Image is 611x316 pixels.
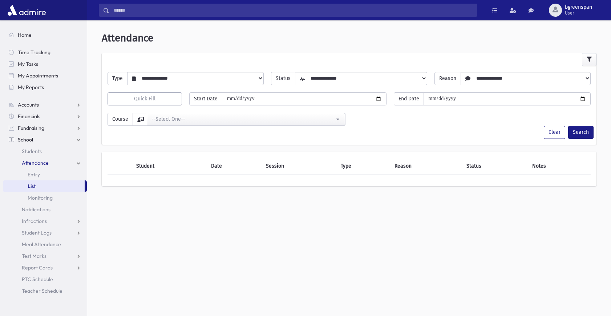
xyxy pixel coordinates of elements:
[109,4,477,17] input: Search
[18,72,58,79] span: My Appointments
[3,145,87,157] a: Students
[390,158,462,175] th: Reason
[3,180,85,192] a: List
[22,241,61,248] span: Meal Attendance
[3,239,87,250] a: Meal Attendance
[3,122,87,134] a: Fundraising
[22,253,46,259] span: Test Marks
[3,273,87,285] a: PTC Schedule
[22,218,47,224] span: Infractions
[462,158,528,175] th: Status
[108,113,133,126] span: Course
[132,158,207,175] th: Student
[22,148,42,155] span: Students
[565,4,592,10] span: bgreenspan
[3,192,87,204] a: Monitoring
[271,72,295,85] span: Status
[6,3,48,17] img: AdmirePro
[108,72,128,85] span: Type
[22,276,53,283] span: PTC Schedule
[28,183,36,189] span: List
[3,227,87,239] a: Student Logs
[18,49,50,56] span: Time Tracking
[568,126,594,139] button: Search
[3,111,87,122] a: Financials
[3,250,87,262] a: Test Marks
[18,113,40,120] span: Financials
[22,160,49,166] span: Attendance
[3,134,87,145] a: School
[3,204,87,215] a: Notifications
[147,113,345,126] button: --Select One--
[262,158,336,175] th: Session
[3,157,87,169] a: Attendance
[134,96,155,102] span: Quick Fill
[151,115,335,123] div: --Select One--
[22,288,62,294] span: Teacher Schedule
[3,285,87,297] a: Teacher Schedule
[28,195,53,201] span: Monitoring
[3,169,87,180] a: Entry
[3,215,87,227] a: Infractions
[102,32,153,44] span: Attendance
[18,101,39,108] span: Accounts
[18,136,33,143] span: School
[565,10,592,16] span: User
[108,92,182,105] button: Quick Fill
[18,84,44,91] span: My Reports
[3,262,87,273] a: Report Cards
[28,171,40,178] span: Entry
[3,29,87,41] a: Home
[528,158,591,175] th: Notes
[394,92,424,105] span: End Date
[18,125,44,131] span: Fundraising
[18,61,38,67] span: My Tasks
[3,47,87,58] a: Time Tracking
[189,92,222,105] span: Start Date
[544,126,565,139] button: Clear
[3,99,87,111] a: Accounts
[22,206,50,213] span: Notifications
[22,229,52,236] span: Student Logs
[3,58,87,70] a: My Tasks
[434,72,461,85] span: Reason
[336,158,390,175] th: Type
[3,70,87,81] a: My Appointments
[3,81,87,93] a: My Reports
[207,158,262,175] th: Date
[22,264,53,271] span: Report Cards
[18,32,32,38] span: Home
